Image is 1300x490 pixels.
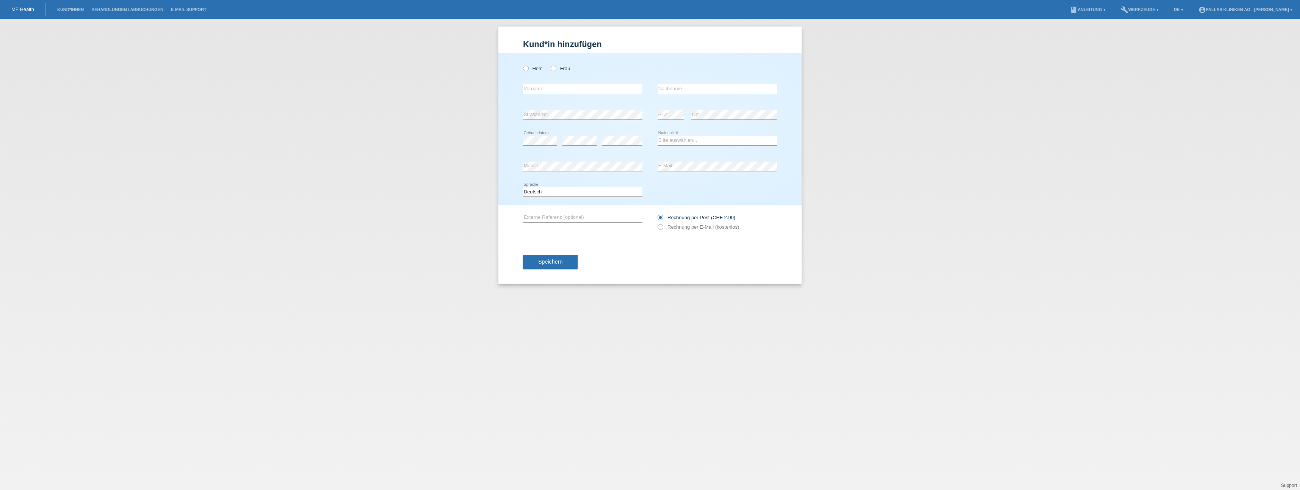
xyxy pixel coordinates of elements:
[167,7,210,12] a: E-Mail Support
[11,6,34,12] a: MF Health
[1066,7,1109,12] a: bookAnleitung ▾
[1121,6,1128,14] i: build
[1195,7,1296,12] a: account_circlePallas Kliniken AG - [PERSON_NAME] ▾
[1117,7,1163,12] a: buildWerkzeuge ▾
[523,39,777,49] h1: Kund*in hinzufügen
[1170,7,1187,12] a: DE ▾
[658,224,663,234] input: Rechnung per E-Mail (kostenlos)
[523,66,528,71] input: Herr
[658,224,739,230] label: Rechnung per E-Mail (kostenlos)
[88,7,167,12] a: Behandlungen / Abbuchungen
[523,255,578,269] button: Speichern
[551,66,570,71] label: Frau
[1070,6,1078,14] i: book
[658,215,663,224] input: Rechnung per Post (CHF 2.90)
[1281,483,1297,488] a: Support
[658,215,735,220] label: Rechnung per Post (CHF 2.90)
[538,259,562,265] span: Speichern
[1198,6,1206,14] i: account_circle
[551,66,556,71] input: Frau
[523,66,542,71] label: Herr
[53,7,88,12] a: Kund*innen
